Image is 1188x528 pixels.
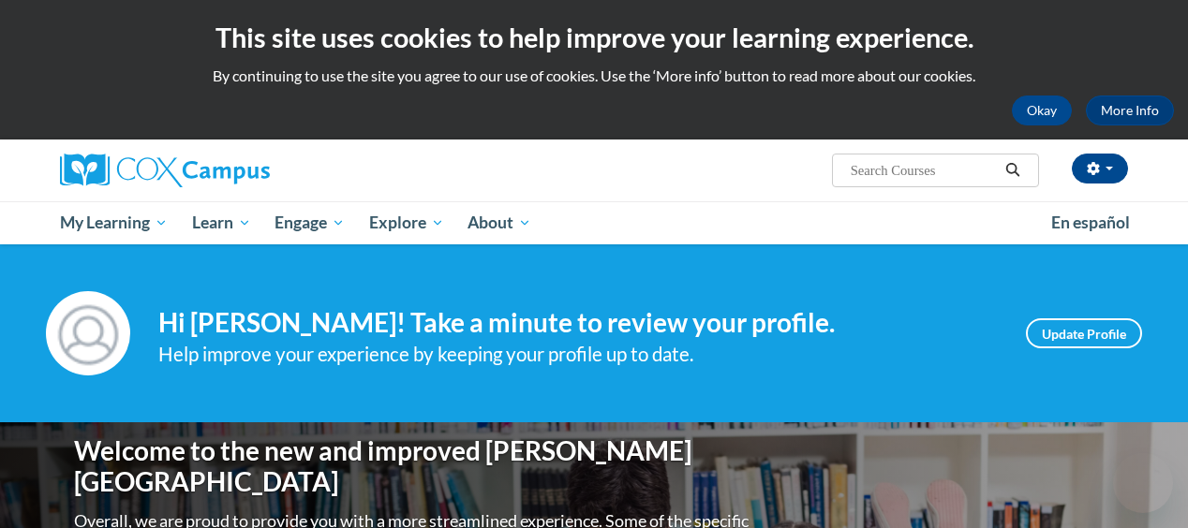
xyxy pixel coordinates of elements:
h2: This site uses cookies to help improve your learning experience. [14,19,1174,56]
div: Main menu [46,201,1142,244]
span: Learn [192,212,251,234]
iframe: Button to launch messaging window [1113,453,1173,513]
img: Profile Image [46,291,130,375]
a: About [456,201,544,244]
img: Cox Campus [60,154,270,187]
input: Search Courses [849,159,999,182]
a: Engage [262,201,357,244]
p: By continuing to use the site you agree to our use of cookies. Use the ‘More info’ button to read... [14,66,1174,86]
a: Explore [357,201,456,244]
span: Engage [275,212,345,234]
h4: Hi [PERSON_NAME]! Take a minute to review your profile. [158,307,998,339]
a: Update Profile [1026,318,1142,348]
a: More Info [1086,95,1174,125]
span: En español [1051,213,1130,232]
button: Okay [1012,95,1072,125]
button: Search [999,159,1027,182]
a: My Learning [48,201,180,244]
span: About [468,212,531,234]
h1: Welcome to the new and improved [PERSON_NAME][GEOGRAPHIC_DATA] [74,435,753,498]
a: En español [1039,203,1142,242]
a: Learn [180,201,263,244]
button: Account Settings [1072,154,1128,183]
div: Help improve your experience by keeping your profile up to date. [158,339,998,370]
span: My Learning [60,212,168,234]
a: Cox Campus [60,154,397,187]
span: Explore [369,212,444,234]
